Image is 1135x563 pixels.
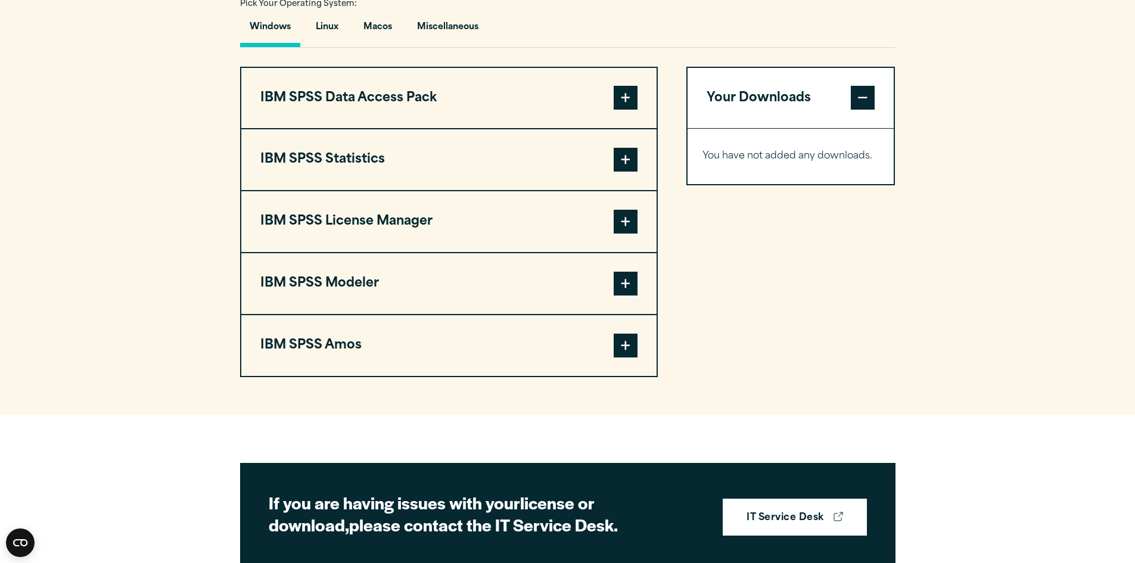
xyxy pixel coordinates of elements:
[747,511,823,526] strong: IT Service Desk
[688,68,894,129] button: Your Downloads
[688,128,894,184] div: Your Downloads
[240,13,300,47] button: Windows
[702,148,879,165] p: You have not added any downloads.
[241,253,657,314] button: IBM SPSS Modeler
[241,315,657,376] button: IBM SPSS Amos
[306,13,348,47] button: Linux
[354,13,402,47] button: Macos
[269,490,595,537] strong: license or download,
[269,492,686,536] h2: If you are having issues with your please contact the IT Service Desk.
[241,129,657,190] button: IBM SPSS Statistics
[408,13,488,47] button: Miscellaneous
[241,191,657,252] button: IBM SPSS License Manager
[6,528,35,557] button: Open CMP widget
[6,528,35,557] div: CookieBot Widget Contents
[6,528,35,557] svg: CookieBot Widget Icon
[723,499,866,536] a: IT Service Desk
[241,68,657,129] button: IBM SPSS Data Access Pack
